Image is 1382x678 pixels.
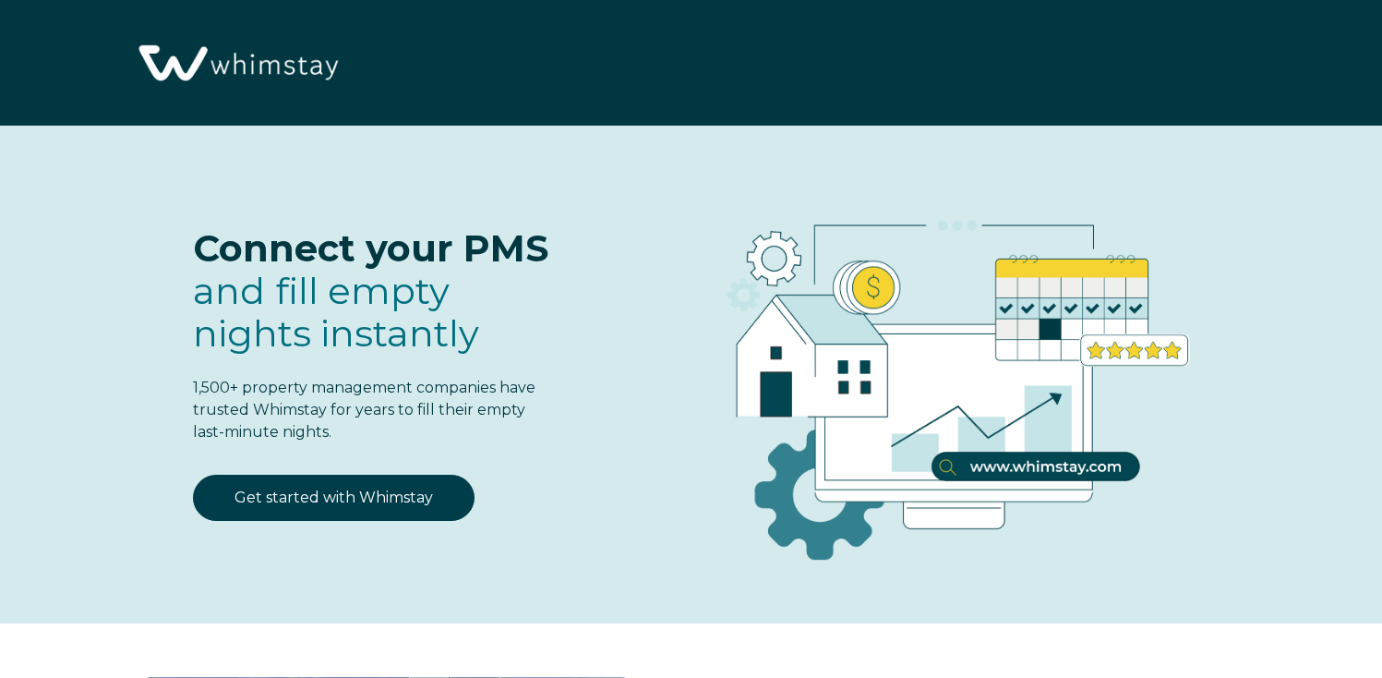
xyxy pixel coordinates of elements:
span: 1,500+ property management companies have trusted Whimstay for years to fill their empty last-min... [193,379,535,441]
span: fill empty nights instantly [193,268,479,356]
a: Get started with Whimstay [193,475,475,521]
span: Connect your PMS [193,225,548,271]
img: Whimstay Logo-02 1 [129,9,344,119]
img: RBO Ilustrations-03 [622,163,1272,589]
span: and [193,268,479,356]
